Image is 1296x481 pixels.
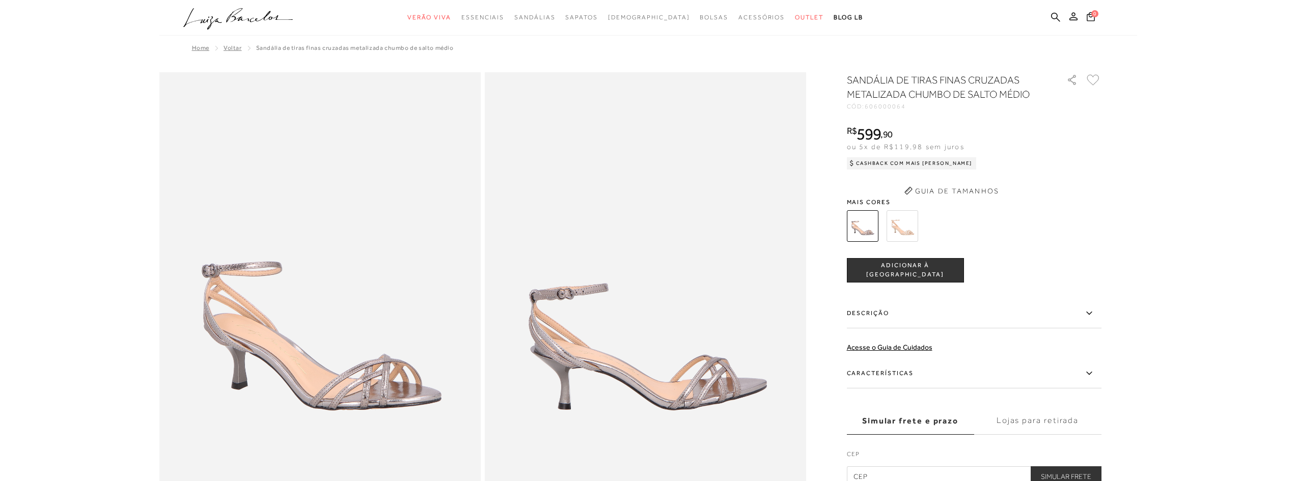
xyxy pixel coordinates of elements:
[847,210,878,242] img: SANDÁLIA DE TIRAS FINAS CRUZADAS METALIZADA CHUMBO DE SALTO MÉDIO
[847,261,963,279] span: ADICIONAR À [GEOGRAPHIC_DATA]
[847,157,977,169] div: Cashback com Mais [PERSON_NAME]
[847,103,1051,109] div: CÓD:
[565,14,597,21] span: Sapatos
[865,103,905,110] span: 606000064
[847,299,1101,328] label: Descrição
[514,8,555,27] a: noSubCategoriesText
[565,8,597,27] a: noSubCategoriesText
[847,258,964,282] button: ADICIONAR À [GEOGRAPHIC_DATA]
[857,125,880,143] span: 599
[700,14,728,21] span: Bolsas
[738,14,785,21] span: Acessórios
[847,73,1038,101] h1: SANDÁLIA DE TIRAS FINAS CRUZADAS METALIZADA CHUMBO DE SALTO MÉDIO
[256,44,454,51] span: SANDÁLIA DE TIRAS FINAS CRUZADAS METALIZADA CHUMBO DE SALTO MÉDIO
[738,8,785,27] a: noSubCategoriesText
[834,8,863,27] a: BLOG LB
[883,129,893,139] span: 90
[1091,10,1098,17] span: 0
[608,14,690,21] span: [DEMOGRAPHIC_DATA]
[847,407,974,435] label: Simular frete e prazo
[407,14,451,21] span: Verão Viva
[514,14,555,21] span: Sandálias
[847,126,857,135] i: R$
[974,407,1101,435] label: Lojas para retirada
[192,44,209,51] a: Home
[461,14,504,21] span: Essenciais
[700,8,728,27] a: noSubCategoriesText
[880,130,892,139] i: ,
[608,8,690,27] a: noSubCategoriesText
[795,14,823,21] span: Outlet
[224,44,242,51] a: Voltar
[834,14,863,21] span: BLOG LB
[795,8,823,27] a: noSubCategoriesText
[847,343,932,351] a: Acesse o Guia de Cuidados
[1084,11,1098,25] button: 0
[901,183,1003,199] button: Guia de Tamanhos
[887,210,918,242] img: SANDÁLIA DE TIRAS FINAS CRUZADAS METALIZADA DOURADA DE SALTO MÉDIO
[847,199,1101,205] span: Mais cores
[847,143,964,151] span: ou 5x de R$119,98 sem juros
[407,8,451,27] a: noSubCategoriesText
[847,449,1101,464] label: CEP
[847,359,1101,388] label: Características
[461,8,504,27] a: noSubCategoriesText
